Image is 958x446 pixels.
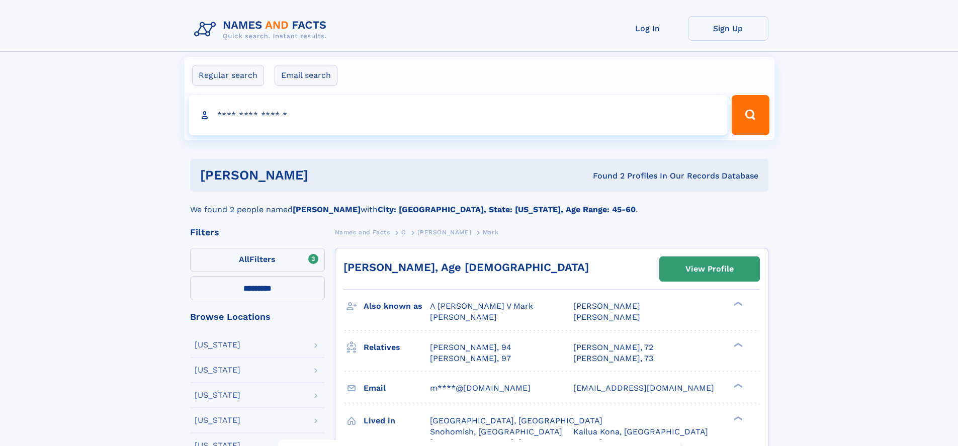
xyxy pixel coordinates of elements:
[293,205,361,214] b: [PERSON_NAME]
[731,341,743,348] div: ❯
[343,261,589,274] a: [PERSON_NAME], Age [DEMOGRAPHIC_DATA]
[190,16,335,43] img: Logo Names and Facts
[573,427,708,436] span: Kailua Kona, [GEOGRAPHIC_DATA]
[430,353,511,364] a: [PERSON_NAME], 97
[401,226,406,238] a: O
[688,16,768,41] a: Sign Up
[239,254,249,264] span: All
[195,341,240,349] div: [US_STATE]
[192,65,264,86] label: Regular search
[430,416,602,425] span: [GEOGRAPHIC_DATA], [GEOGRAPHIC_DATA]
[430,312,497,322] span: [PERSON_NAME]
[731,415,743,421] div: ❯
[189,95,728,135] input: search input
[190,248,325,272] label: Filters
[731,301,743,307] div: ❯
[378,205,636,214] b: City: [GEOGRAPHIC_DATA], State: [US_STATE], Age Range: 45-60
[417,229,471,236] span: [PERSON_NAME]
[200,169,451,182] h1: [PERSON_NAME]
[573,301,640,311] span: [PERSON_NAME]
[660,257,759,281] a: View Profile
[364,380,430,397] h3: Email
[364,298,430,315] h3: Also known as
[573,353,653,364] a: [PERSON_NAME], 73
[573,383,714,393] span: [EMAIL_ADDRESS][DOMAIN_NAME]
[195,366,240,374] div: [US_STATE]
[335,226,390,238] a: Names and Facts
[607,16,688,41] a: Log In
[685,257,734,281] div: View Profile
[573,342,653,353] a: [PERSON_NAME], 72
[190,312,325,321] div: Browse Locations
[364,339,430,356] h3: Relatives
[364,412,430,429] h3: Lived in
[483,229,498,236] span: Mark
[731,382,743,389] div: ❯
[195,391,240,399] div: [US_STATE]
[190,192,768,216] div: We found 2 people named with .
[401,229,406,236] span: O
[195,416,240,424] div: [US_STATE]
[417,226,471,238] a: [PERSON_NAME]
[430,342,511,353] a: [PERSON_NAME], 94
[275,65,337,86] label: Email search
[430,427,562,436] span: Snohomish, [GEOGRAPHIC_DATA]
[430,301,533,311] span: A [PERSON_NAME] V Mark
[573,312,640,322] span: [PERSON_NAME]
[732,95,769,135] button: Search Button
[190,228,325,237] div: Filters
[451,170,758,182] div: Found 2 Profiles In Our Records Database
